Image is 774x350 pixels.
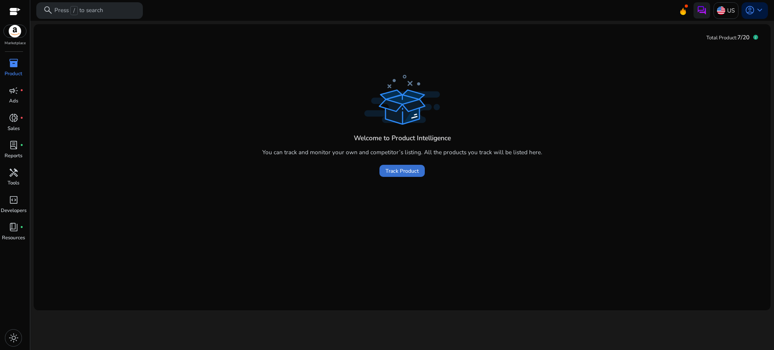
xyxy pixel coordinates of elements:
p: US [727,4,735,17]
span: light_mode [9,333,19,343]
img: amazon.svg [4,25,26,37]
h4: Welcome to Product Intelligence [354,134,451,142]
p: Resources [2,234,25,242]
p: Tools [8,180,19,187]
span: Total Product: [706,34,737,41]
span: fiber_manual_record [20,226,23,229]
p: You can track and monitor your own and competitor’s listing. All the products you track will be l... [262,148,542,156]
span: Track Product [385,167,419,175]
span: inventory_2 [9,58,19,68]
span: 7/20 [737,33,749,41]
span: fiber_manual_record [20,89,23,92]
span: fiber_manual_record [20,144,23,147]
span: fiber_manual_record [20,116,23,120]
span: campaign [9,86,19,96]
span: / [70,6,77,15]
p: Marketplace [5,40,26,46]
span: handyman [9,168,19,178]
p: Reports [5,152,22,160]
p: Sales [8,125,20,133]
p: Product [5,70,22,78]
p: Developers [1,207,26,215]
img: track_product_dark.svg [364,75,440,125]
span: lab_profile [9,140,19,150]
span: account_circle [745,5,755,15]
img: us.svg [717,6,725,15]
span: book_4 [9,222,19,232]
p: Press to search [54,6,103,15]
span: search [43,5,53,15]
span: donut_small [9,113,19,123]
p: Ads [9,98,18,105]
span: code_blocks [9,195,19,205]
span: keyboard_arrow_down [755,5,765,15]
